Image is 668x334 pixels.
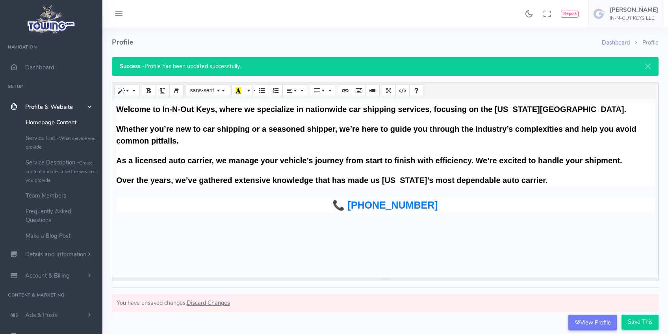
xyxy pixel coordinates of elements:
[245,84,253,97] button: More Color
[332,200,438,211] a: 📞 [PHONE_NUMBER]
[25,311,58,319] span: Ads & Posts
[352,84,366,97] button: Picture
[112,277,658,281] div: resize
[568,315,617,330] a: View Profile
[112,294,659,312] div: You have unsaved changes.
[20,130,102,155] a: Service List -What service you provide
[630,39,659,47] li: Profile
[112,57,659,76] div: Profile has been updated successfully.
[26,135,96,150] small: What service you provide
[255,84,269,97] button: Unordered list (CTRL+SHIFT+NUM7)
[610,16,658,21] h6: IN-N-OUT KEYS LLC
[231,84,245,97] button: Recent Color
[26,160,96,183] small: Create content and describe the services you provide
[25,251,87,259] span: Details and Information
[25,2,78,36] img: logo
[186,84,229,97] button: Font Family
[20,228,102,244] a: Make a Blog Post
[112,28,602,57] h4: Profile
[20,203,102,228] a: Frequently Asked Questions
[395,84,410,97] button: Code View
[338,84,352,97] button: Link (CTRL+K)
[190,87,214,93] span: sans-serif
[610,7,658,13] h5: [PERSON_NAME]
[310,84,336,97] button: Table
[25,63,54,71] span: Dashboard
[20,155,102,188] a: Service Description -Create content and describe the services you provide
[156,84,170,97] button: Underline (CTRL+U)
[116,105,626,114] span: Welcome to In-N-Out Keys, where we specialize in nationwide car shipping services, focusing on th...
[366,84,380,97] button: Video
[602,39,630,47] a: Dashboard
[116,176,548,185] span: Over the years, we’ve gathered extensive knowledge that has made us [US_STATE]’s most dependable ...
[116,156,622,165] span: As a licensed auto carrier, we manage your vehicle’s journey from start to finish with efficiency...
[282,84,308,97] button: Paragraph
[382,84,396,97] button: Full Screen
[409,84,423,97] button: Help
[187,299,230,307] span: Discard Changes
[120,62,145,70] strong: Success -
[169,84,184,97] button: Remove Font Style (CTRL+\)
[20,114,102,130] a: Homepage Content
[25,272,70,280] span: Account & Billing
[142,84,156,97] button: Bold (CTRL+B)
[561,11,579,18] button: Report
[20,188,102,203] a: Team Members
[116,125,636,145] span: Whether you’re new to car shipping or a seasoned shipper, we’re here to guide you through the ind...
[593,7,606,20] img: user-image
[622,315,659,330] input: Save This
[25,103,73,111] span: Profile & Website
[114,84,140,97] button: Style
[269,84,283,97] button: Ordered list (CTRL+SHIFT+NUM8)
[637,57,659,75] button: Close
